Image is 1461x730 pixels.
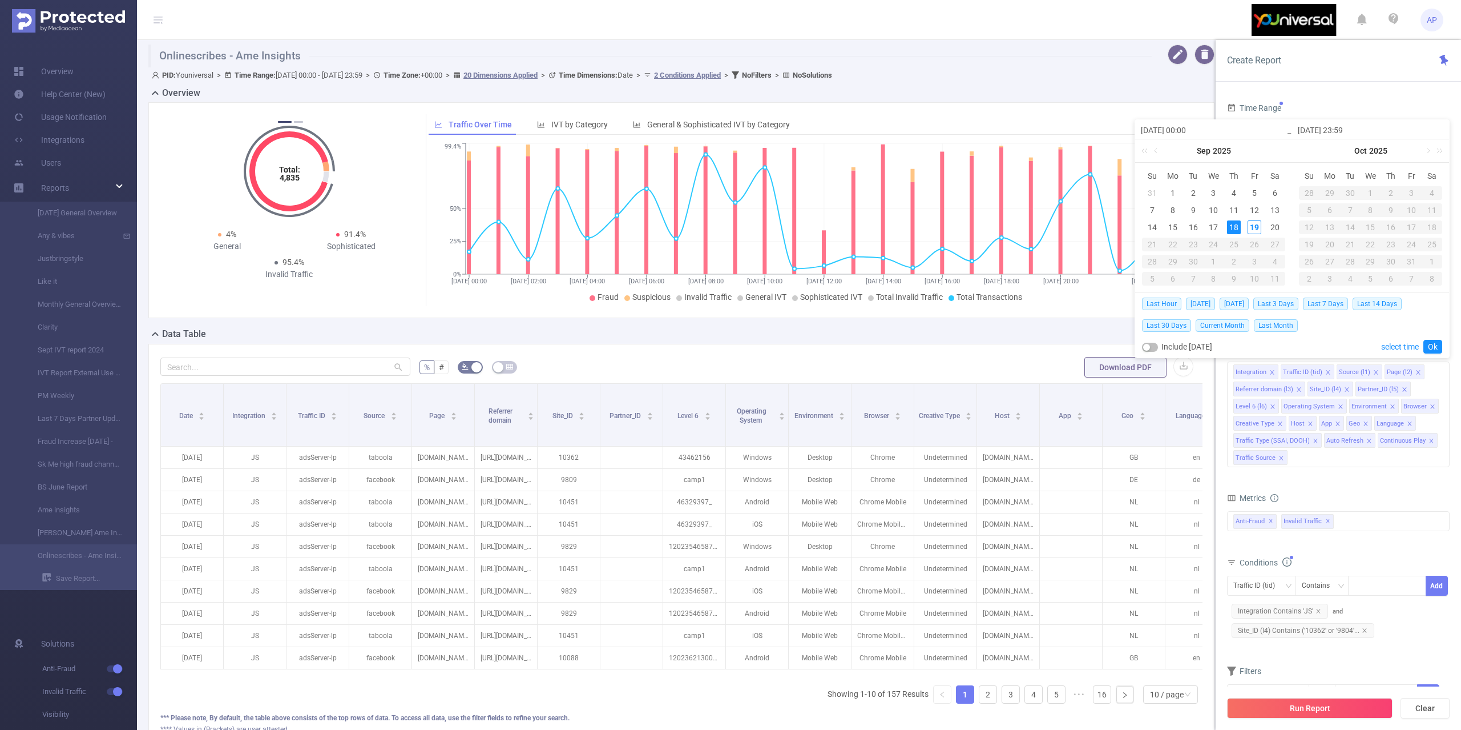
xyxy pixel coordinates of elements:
div: 3 [1206,186,1220,200]
div: 14 [1145,220,1159,234]
td: October 19, 2025 [1299,236,1319,253]
i: icon: down [1338,583,1345,591]
td: September 26, 2025 [1244,236,1265,253]
td: September 30, 2025 [1340,184,1361,202]
a: [PERSON_NAME] Ame Insights [23,522,123,544]
span: Su [1299,171,1319,181]
div: 11 [1227,203,1241,217]
td: October 1, 2025 [1361,184,1381,202]
td: October 14, 2025 [1340,219,1361,236]
li: Browser [1401,399,1439,414]
td: October 6, 2025 [1319,202,1340,219]
li: Partner_ID (l5) [1355,382,1411,396]
i: icon: close [1366,438,1372,445]
th: Wed [1204,167,1224,184]
div: Environment [1351,399,1387,414]
div: 8 [1166,203,1180,217]
li: Environment [1349,399,1399,414]
div: 17 [1206,220,1220,234]
li: Integration [1233,364,1278,379]
i: icon: close [1430,404,1435,411]
td: September 22, 2025 [1163,236,1183,253]
i: icon: close [1338,404,1343,411]
td: September 15, 2025 [1163,219,1183,236]
a: Next month (PageDown) [1422,139,1432,162]
a: Monthly General Overview JS Yahoo [23,293,123,316]
li: Operating System [1281,399,1347,414]
a: 2 [979,686,996,703]
td: October 29, 2025 [1361,253,1381,270]
td: October 24, 2025 [1401,236,1422,253]
i: icon: line-chart [434,121,442,129]
td: October 22, 2025 [1361,236,1381,253]
td: September 11, 2025 [1224,202,1244,219]
th: Thu [1381,167,1401,184]
td: November 1, 2025 [1422,253,1442,270]
th: Tue [1183,167,1204,184]
td: November 7, 2025 [1401,270,1422,287]
td: October 7, 2025 [1183,270,1204,287]
td: October 28, 2025 [1340,253,1361,270]
td: September 13, 2025 [1265,202,1285,219]
span: ✕ [1326,515,1330,528]
td: September 16, 2025 [1183,219,1204,236]
td: October 11, 2025 [1422,202,1442,219]
div: Operating System [1284,399,1335,414]
span: Fr [1244,171,1265,181]
div: 10 [1206,203,1220,217]
div: Traffic Source [1236,451,1276,466]
li: Geo [1346,416,1372,431]
td: September 12, 2025 [1244,202,1265,219]
a: Fraud Increase [DATE] - [23,430,123,453]
td: October 23, 2025 [1381,236,1401,253]
div: 9 [1186,203,1200,217]
tspan: 99.4% [445,143,461,151]
li: Auto Refresh [1324,433,1375,448]
span: Visibility [42,703,137,726]
li: Site_ID (l4) [1307,382,1353,396]
div: 31 [1145,186,1159,200]
span: > [442,71,453,79]
a: 5 [1048,686,1065,703]
a: Last 7 Days Partner Update [23,407,123,430]
div: Level 6 (l6) [1236,399,1267,414]
li: Host [1289,416,1317,431]
td: October 3, 2025 [1244,253,1265,270]
th: Thu [1224,167,1244,184]
td: October 20, 2025 [1319,236,1340,253]
a: Users [14,151,61,174]
i: icon: down [1184,691,1191,699]
td: October 9, 2025 [1381,202,1401,219]
div: 16 [1186,220,1200,234]
i: icon: table [506,363,513,370]
td: September 27, 2025 [1265,236,1285,253]
td: September 25, 2025 [1224,236,1244,253]
td: October 13, 2025 [1319,219,1340,236]
h1: Onlinescribes - Ame Insights [148,45,1152,67]
td: September 5, 2025 [1244,184,1265,202]
td: October 2, 2025 [1381,184,1401,202]
th: Mon [1163,167,1183,184]
li: 5 [1047,685,1066,704]
a: Help Center (New) [14,83,106,106]
th: Sat [1265,167,1285,184]
div: Traffic ID (tid) [1233,576,1283,595]
a: Usage Notification [14,106,107,129]
tspan: Total: [279,165,300,174]
div: 7 [1145,203,1159,217]
a: Save Report... [42,567,137,590]
button: 1 [278,121,292,123]
td: October 9, 2025 [1224,270,1244,287]
a: Ok [1423,340,1442,354]
a: Any & vibes [23,224,123,247]
td: September 17, 2025 [1204,219,1224,236]
span: AP [1427,9,1437,31]
span: > [772,71,782,79]
td: October 6, 2025 [1163,270,1183,287]
div: ≥ [1315,685,1327,704]
div: Language [1377,416,1404,431]
td: September 29, 2025 [1163,253,1183,270]
a: Sk Me high fraud channels [23,453,123,476]
b: No Solutions [793,71,832,79]
i: icon: close [1296,387,1302,394]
